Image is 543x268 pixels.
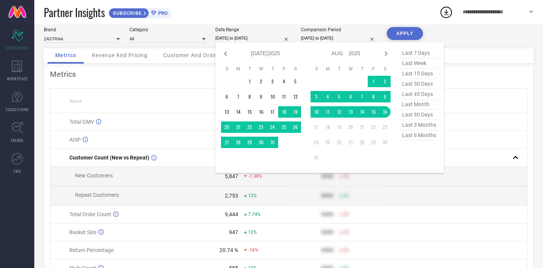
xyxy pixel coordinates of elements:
[400,130,438,140] span: last 6 months
[109,6,171,18] a: SUBSCRIBEPRO
[14,168,21,174] span: FWD
[55,52,76,58] span: Metrics
[311,152,322,163] td: Sun Aug 31 2025
[267,91,278,102] td: Thu Jul 10 2025
[322,137,333,148] td: Mon Aug 25 2025
[229,229,238,235] div: 947
[11,137,24,143] span: TRENDS
[92,52,147,58] span: Revenue And Pricing
[333,66,345,72] th: Tuesday
[311,137,322,148] td: Sun Aug 24 2025
[368,137,379,148] td: Fri Aug 29 2025
[278,121,290,133] td: Fri Jul 25 2025
[322,91,333,102] td: Mon Aug 04 2025
[345,121,356,133] td: Wed Aug 20 2025
[75,192,119,198] span: Repeat Customers
[321,173,333,179] div: 9999
[400,58,438,69] span: last week
[278,66,290,72] th: Friday
[322,106,333,118] td: Mon Aug 11 2025
[400,79,438,89] span: last 30 days
[109,10,144,16] span: SUBSCRIBE
[267,121,278,133] td: Thu Jul 24 2025
[221,137,232,148] td: Sun Jul 27 2025
[356,137,368,148] td: Thu Aug 28 2025
[267,76,278,87] td: Thu Jul 03 2025
[267,137,278,148] td: Thu Jul 31 2025
[244,137,255,148] td: Tue Jul 29 2025
[311,121,322,133] td: Sun Aug 17 2025
[301,34,377,42] input: Select comparison period
[333,106,345,118] td: Tue Aug 12 2025
[69,155,149,161] span: Customer Count (New vs Repeat)
[400,99,438,110] span: last month
[333,121,345,133] td: Tue Aug 19 2025
[130,27,206,32] div: Category
[232,66,244,72] th: Monday
[255,91,267,102] td: Wed Jul 09 2025
[343,247,349,253] span: 50
[368,121,379,133] td: Fri Aug 22 2025
[244,121,255,133] td: Tue Jul 22 2025
[69,247,114,253] span: Return Percentage
[255,121,267,133] td: Wed Jul 23 2025
[290,76,301,87] td: Sat Jul 05 2025
[379,66,391,72] th: Saturday
[290,106,301,118] td: Sat Jul 19 2025
[244,91,255,102] td: Tue Jul 08 2025
[379,91,391,102] td: Sat Aug 09 2025
[7,76,28,81] span: WORKSPACE
[244,76,255,87] td: Tue Jul 01 2025
[400,120,438,130] span: last 3 months
[44,5,105,20] span: Partner Insights
[221,49,230,58] div: Previous month
[343,193,349,198] span: 50
[248,212,261,217] span: 7.74%
[345,106,356,118] td: Wed Aug 13 2025
[163,52,221,58] span: Customer And Orders
[290,66,301,72] th: Saturday
[255,76,267,87] td: Wed Jul 02 2025
[244,66,255,72] th: Tuesday
[345,91,356,102] td: Wed Aug 06 2025
[278,106,290,118] td: Fri Jul 18 2025
[225,193,238,199] div: 2,753
[400,89,438,99] span: last 45 days
[439,5,453,19] div: Open download list
[290,91,301,102] td: Sat Jul 12 2025
[311,106,322,118] td: Sun Aug 10 2025
[156,10,168,16] span: PRO
[232,106,244,118] td: Mon Jul 14 2025
[232,91,244,102] td: Mon Jul 07 2025
[267,106,278,118] td: Thu Jul 17 2025
[400,110,438,120] span: last 90 days
[321,211,333,217] div: 9999
[255,106,267,118] td: Wed Jul 16 2025
[6,45,29,51] span: SCORECARDS
[379,121,391,133] td: Sat Aug 23 2025
[343,174,349,179] span: 50
[368,106,379,118] td: Fri Aug 15 2025
[322,66,333,72] th: Monday
[225,211,238,217] div: 9,444
[69,137,81,143] span: AISP
[333,137,345,148] td: Tue Aug 26 2025
[356,121,368,133] td: Thu Aug 21 2025
[345,137,356,148] td: Wed Aug 27 2025
[248,174,262,179] span: -1.38%
[290,121,301,133] td: Sat Jul 26 2025
[368,76,379,87] td: Fri Aug 01 2025
[278,76,290,87] td: Fri Jul 04 2025
[44,27,120,32] div: Brand
[221,66,232,72] th: Sunday
[356,66,368,72] th: Thursday
[356,106,368,118] td: Thu Aug 14 2025
[221,91,232,102] td: Sun Jul 06 2025
[69,119,94,125] span: Total GMV
[248,230,257,235] span: 12%
[75,172,113,179] span: New Customers
[379,76,391,87] td: Sat Aug 02 2025
[225,173,238,179] div: 5,847
[379,106,391,118] td: Sat Aug 16 2025
[255,137,267,148] td: Wed Jul 30 2025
